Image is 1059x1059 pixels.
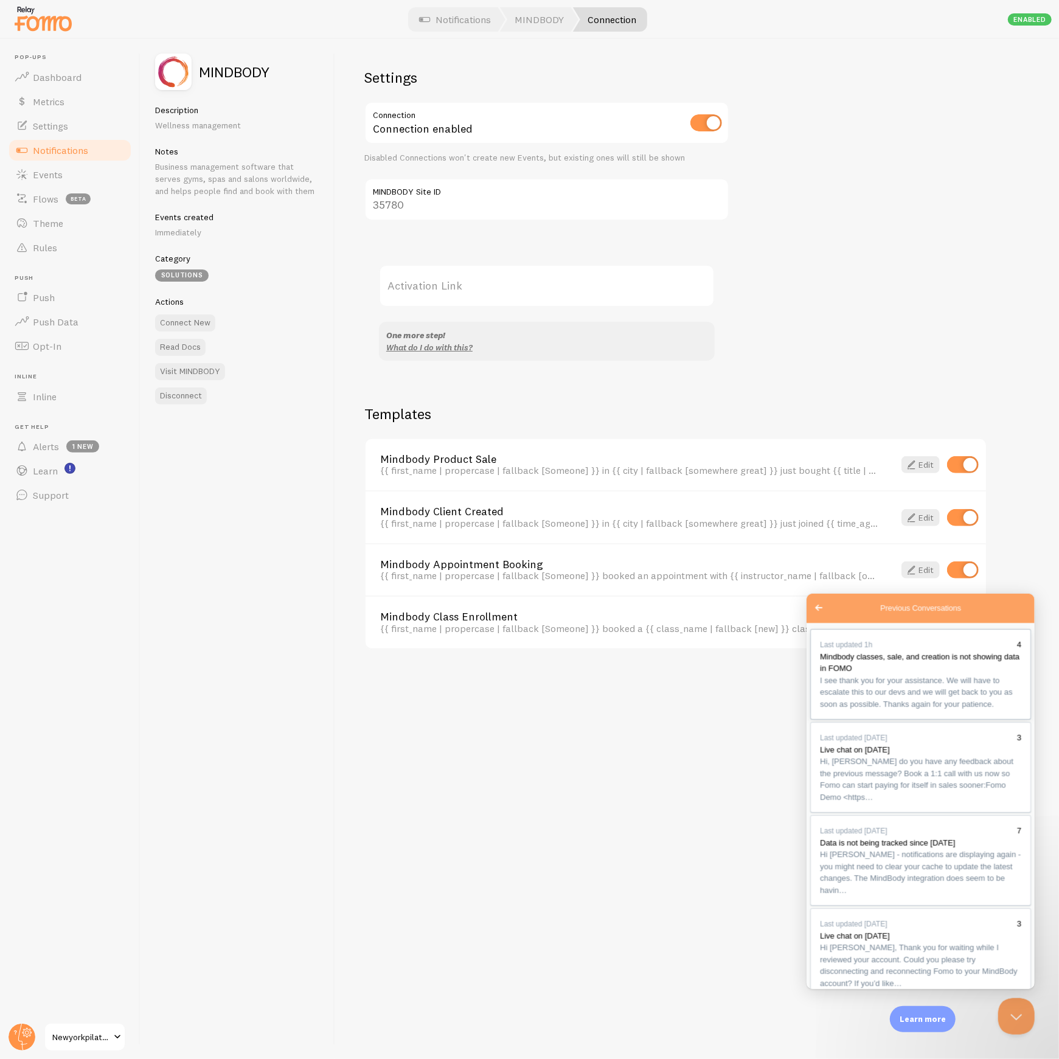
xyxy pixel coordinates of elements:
a: Support [7,483,133,507]
span: Inline [33,391,57,403]
span: Hi [PERSON_NAME] - notifications are displaying again - you might need to clear your cache to upd... [13,256,214,301]
span: Newyorkpilates [52,1030,110,1044]
a: Theme [7,211,133,235]
p: Wellness management [155,119,320,131]
section: Previous Conversations [4,35,224,408]
span: Last updated [DATE] [13,326,81,335]
span: Support [33,489,69,501]
a: Visit MINDBODY [155,363,225,380]
span: Theme [33,217,63,229]
button: Disconnect [155,387,207,405]
a: Inline [7,384,133,409]
span: Mindbody classes, sale, and creation is not showing data in FOMO [13,58,213,80]
div: 4 [210,45,215,57]
div: {{ first_name | propercase | fallback [Someone] }} booked a {{ class_name | fallback [new] }} cla... [380,623,880,634]
span: Push [33,291,55,304]
a: Rules [7,235,133,260]
span: Get Help [15,423,133,431]
span: 1 new [66,440,99,453]
div: Connection enabled [364,102,729,146]
h5: Actions [155,296,320,307]
div: Disabled Connections won't create new Events, but existing ones will still be shown [364,153,729,164]
span: I see thank you for your assistance. We will have to escalate this to our devs and we will get ba... [13,82,206,115]
a: What do I do with this? [386,342,473,353]
span: Opt-In [33,340,61,352]
svg: <p>Watch New Feature Tutorials!</p> [64,463,75,474]
img: fomo-relay-logo-orange.svg [13,3,74,34]
span: Previous Conversations [74,9,155,21]
a: Notifications [7,138,133,162]
span: Settings [33,120,68,132]
label: Activation Link [379,265,715,307]
img: fomo_icons_mindbody.svg [155,54,192,90]
div: {{ first_name | propercase | fallback [Someone] }} in {{ city | fallback [somewhere great] }} jus... [380,518,880,529]
a: Newyorkpilates [44,1023,126,1052]
h5: Notes [155,146,320,157]
a: Read Docs [155,339,206,356]
span: Data is not being tracked since [DATE] [13,245,148,254]
div: {{ first_name | propercase | fallback [Someone] }} in {{ city | fallback [somewhere great] }} jus... [380,465,880,476]
div: Learn more [890,1006,956,1032]
span: Metrics [33,95,64,108]
span: Events [33,168,63,181]
a: Last updated 1h4Mindbody classes, sale, and creation is not showing data in FOMOI see thank you f... [4,35,224,126]
a: Last updated [DATE]3Live chat on [DATE]Hi [PERSON_NAME], Thank you for waiting while I reviewed y... [4,314,224,405]
a: Last updated [DATE]7Data is not being tracked since [DATE]Hi [PERSON_NAME] - notifications are di... [4,221,224,312]
span: Inline [15,373,133,381]
div: 3 [210,324,215,336]
a: Last updated [DATE]3Live chat on [DATE]Hi, [PERSON_NAME] do you have any feedback about the previ... [4,128,224,219]
a: Push [7,285,133,310]
iframe: Help Scout Beacon - Live Chat, Contact Form, and Knowledge Base [807,594,1035,989]
span: Learn [33,465,58,477]
div: Solutions [155,269,209,282]
a: Settings [7,114,133,138]
div: One more step! [386,329,707,341]
a: Mindbody Class Enrollment [380,611,880,622]
div: 7 [210,231,215,243]
span: Go back [5,7,19,21]
button: Connect New [155,314,215,332]
h2: Templates [364,405,987,423]
span: Push [15,274,133,282]
span: Hi, [PERSON_NAME] do you have any feedback about the previous message? Book a 1:1 call with us no... [13,163,207,208]
a: Push Data [7,310,133,334]
div: 3 [210,138,215,150]
a: Opt-In [7,334,133,358]
span: Live chat on [DATE] [13,151,83,161]
a: Alerts 1 new [7,434,133,459]
div: {{ first_name | propercase | fallback [Someone] }} booked an appointment with {{ instructor_name ... [380,570,880,581]
span: Last updated [DATE] [13,140,81,148]
span: Flows [33,193,58,205]
span: Dashboard [33,71,82,83]
a: Mindbody Client Created [380,506,880,517]
span: Pop-ups [15,54,133,61]
a: Events [7,162,133,187]
a: Flows beta [7,187,133,211]
p: Business management software that serves gyms, spas and salons worldwide, and helps people find a... [155,161,320,197]
h2: MINDBODY [199,64,269,79]
iframe: Help Scout Beacon - Close [998,998,1035,1035]
p: Learn more [900,1013,946,1025]
span: Push Data [33,316,78,328]
a: Learn [7,459,133,483]
span: Last updated [DATE] [13,233,81,241]
h5: Description [155,105,320,116]
span: Last updated 1h [13,47,66,55]
span: Notifications [33,144,88,156]
h2: Settings [364,68,729,87]
a: Edit [901,561,940,578]
p: Immediately [155,226,320,238]
label: MINDBODY Site ID [364,178,729,199]
input: 1532 [364,178,729,221]
span: beta [66,193,91,204]
a: Mindbody Product Sale [380,454,880,465]
h5: Events created [155,212,320,223]
a: Edit [901,509,940,526]
a: Metrics [7,89,133,114]
span: Rules [33,241,57,254]
span: Live chat on [DATE] [13,338,83,347]
a: Mindbody Appointment Booking [380,559,880,570]
span: Alerts [33,440,59,453]
a: Dashboard [7,65,133,89]
a: Edit [901,456,940,473]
